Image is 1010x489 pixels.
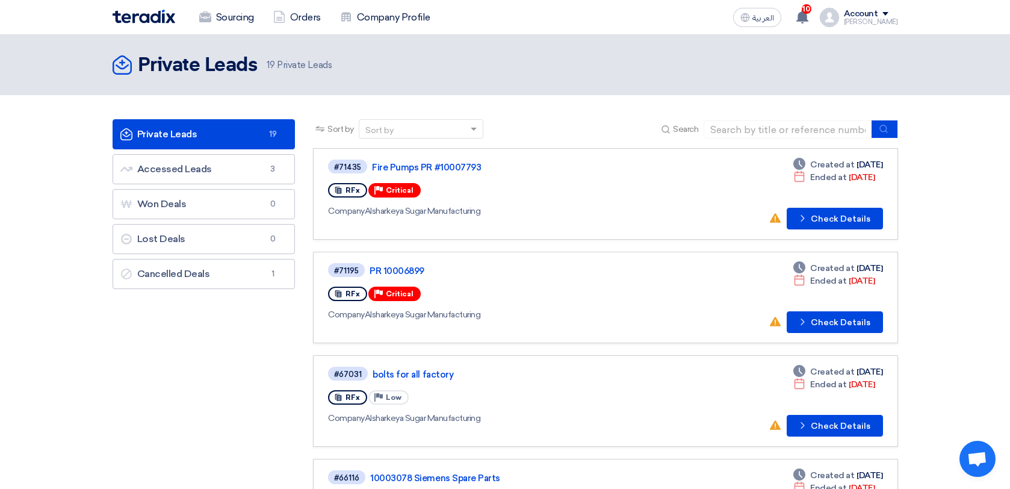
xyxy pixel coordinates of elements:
[844,9,878,19] div: Account
[793,378,875,391] div: [DATE]
[844,19,898,25] div: [PERSON_NAME]
[265,128,280,140] span: 19
[372,162,673,173] a: Fire Pumps PR #10007793
[265,163,280,175] span: 3
[328,308,673,321] div: Alsharkeya Sugar Manufacturing
[138,54,258,78] h2: Private Leads
[793,171,875,184] div: [DATE]
[733,8,781,27] button: العربية
[787,208,883,229] button: Check Details
[334,163,361,171] div: #71435
[810,469,854,482] span: Created at
[113,224,296,254] a: Lost Deals0
[267,58,332,72] span: Private Leads
[704,120,872,139] input: Search by title or reference number
[787,311,883,333] button: Check Details
[752,14,774,22] span: العربية
[265,233,280,245] span: 0
[802,4,811,14] span: 10
[370,473,671,484] a: 10003078 Siemens Spare Parts
[267,60,274,70] span: 19
[820,8,839,27] img: profile_test.png
[370,266,671,276] a: PR 10006899
[334,474,359,482] div: #66116
[265,268,280,280] span: 1
[810,366,854,378] span: Created at
[810,262,854,275] span: Created at
[264,4,330,31] a: Orders
[365,124,394,137] div: Sort by
[793,262,882,275] div: [DATE]
[345,290,360,298] span: RFx
[386,186,414,195] span: Critical
[793,469,882,482] div: [DATE]
[328,206,365,216] span: Company
[345,393,360,402] span: RFx
[386,290,414,298] span: Critical
[113,154,296,184] a: Accessed Leads3
[673,123,698,135] span: Search
[793,158,882,171] div: [DATE]
[190,4,264,31] a: Sourcing
[810,275,846,287] span: Ended at
[328,310,365,320] span: Company
[334,267,359,275] div: #71195
[787,415,883,437] button: Check Details
[113,189,296,219] a: Won Deals0
[113,119,296,149] a: Private Leads19
[793,275,875,287] div: [DATE]
[793,366,882,378] div: [DATE]
[373,369,674,380] a: bolts for all factory
[810,378,846,391] span: Ended at
[345,186,360,195] span: RFx
[327,123,354,135] span: Sort by
[113,259,296,289] a: Cancelled Deals1
[328,412,676,425] div: Alsharkeya Sugar Manufacturing
[810,171,846,184] span: Ended at
[810,158,854,171] span: Created at
[265,198,280,210] span: 0
[330,4,440,31] a: Company Profile
[328,205,675,217] div: Alsharkeya Sugar Manufacturing
[328,413,365,423] span: Company
[959,441,996,477] div: Open chat
[334,370,362,378] div: #67031
[386,393,401,402] span: Low
[113,10,175,23] img: Teradix logo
